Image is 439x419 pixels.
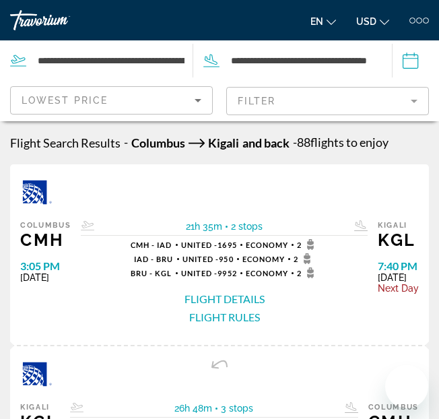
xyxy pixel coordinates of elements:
span: 2 [294,253,314,264]
span: United - [181,240,218,249]
h1: Flight Search Results [10,135,121,150]
span: 3 stops [221,403,253,414]
span: Kigali [20,403,60,412]
span: en [310,16,323,27]
span: Economy [246,240,289,249]
span: Economy [246,269,289,278]
span: Kigali [378,221,419,230]
span: CMH - IAD [131,240,172,249]
span: 1695 [181,240,237,249]
span: IAD - BRU [134,255,174,263]
span: Columbus [131,135,185,150]
span: 950 [182,255,234,263]
button: Flight Details [184,292,265,307]
mat-select: Sort by [22,92,201,108]
span: 2 [297,239,318,250]
button: Change currency [356,11,389,31]
span: and back [242,135,290,150]
span: Columbus [20,221,71,230]
span: KGL [378,230,419,250]
span: 9952 [181,269,237,278]
span: CMH [20,230,71,250]
span: flights to enjoy [310,135,389,150]
span: [DATE] [20,272,71,283]
span: [DATE] [378,272,419,283]
span: Economy [242,255,285,263]
span: USD [356,16,376,27]
button: Depart date: Dec 17, 2025 [393,40,439,81]
span: - [124,135,128,151]
span: 7:40 PM [378,260,419,272]
span: BRU - KGL [131,269,172,278]
span: United - [182,255,219,263]
button: Flight Rules [189,310,260,325]
button: Filter [226,86,429,116]
span: 88 [293,135,310,150]
a: Travorium [10,10,111,30]
span: 3:05 PM [20,260,71,272]
iframe: Button to launch messaging window [385,365,428,408]
span: 2 stops [231,221,263,232]
span: 2 [297,267,318,278]
span: United - [181,269,218,278]
span: 26h 48m [174,403,212,414]
button: Change language [310,11,336,31]
span: 21h 35m [186,221,222,232]
span: Columbus [368,403,419,412]
span: - [293,135,297,150]
span: Lowest Price [22,95,108,106]
span: Next Day [378,283,419,294]
span: Kigali [208,135,239,150]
